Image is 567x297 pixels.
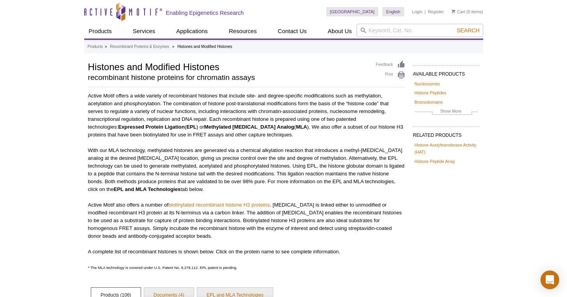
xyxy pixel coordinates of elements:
[454,27,482,34] button: Search
[326,7,379,16] a: [GEOGRAPHIC_DATA]
[457,27,479,34] span: Search
[110,43,169,50] a: Recombinant Proteins & Enzymes
[118,124,185,130] strong: Expressed Protein Ligation
[172,44,175,49] li: »
[224,24,261,39] a: Resources
[415,158,455,165] a: Histone Peptide Array
[541,270,559,289] div: Open Intercom Messenger
[452,9,465,14] a: Cart
[425,7,426,16] li: |
[415,108,478,117] a: Show More
[296,124,307,130] strong: MLA
[88,92,405,139] p: Active Motif offers a wide variety of recombinant histones that include site- and degree-specific...
[88,74,368,81] h2: recombinant histone proteins for chromatin assays
[171,24,212,39] a: Applications
[382,7,404,16] a: English
[273,24,311,39] a: Contact Us
[168,202,270,208] a: biotinylated recombinant histone H3 proteins
[177,44,232,49] li: Histones and Modified Histones
[166,9,244,16] h2: Enabling Epigenetics Research
[452,7,483,16] li: (0 items)
[128,24,160,39] a: Services
[323,24,357,39] a: About Us
[88,147,405,193] p: With our MLA technology, methylated histones are generated via a chemical alkylation reaction tha...
[415,80,440,87] a: Nucleosomes
[357,24,483,37] input: Keyword, Cat. No.
[415,141,478,156] a: Histone Acetyltransferase Activity (HAT)
[88,60,368,72] h1: Histones and Modified Histones
[376,71,405,80] a: Print
[88,43,103,50] a: Products
[413,126,479,140] h2: RELATED PRODUCTS
[412,9,422,14] a: Login
[113,186,180,192] strong: EPL and MLA Technologies
[428,9,444,14] a: Register
[413,65,479,79] h2: AVAILABLE PRODUCTS
[88,265,237,270] span: * The MLA technology is covered under U.S. Patent No. 8,278,112. EPL patent is pending.
[88,201,405,240] p: Active Motif also offers a number of . [MEDICAL_DATA] is linked either to unmodified or modified ...
[376,60,405,69] a: Feedback
[415,89,447,96] a: Histone Peptides
[186,124,196,130] strong: EPL
[84,24,117,39] a: Products
[452,9,455,13] img: Your Cart
[105,44,107,49] li: »
[204,124,294,130] strong: Methylated [MEDICAL_DATA] Analog
[415,99,443,106] a: Bromodomains
[88,248,405,256] p: A complete list of recombinant histones is shown below. Click on the protein name to see complete...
